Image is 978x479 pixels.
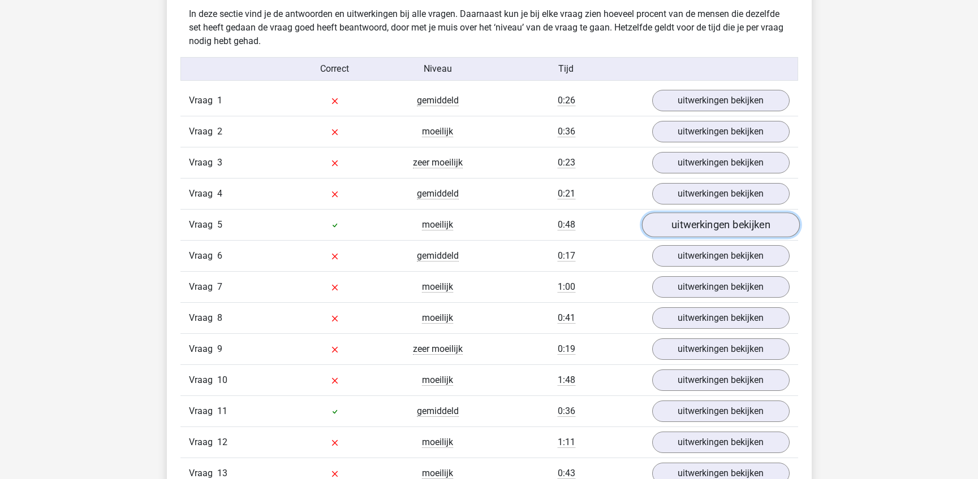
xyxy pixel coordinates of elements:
span: 7 [217,281,222,292]
span: 5 [217,219,222,230]
span: 11 [217,406,227,416]
span: Vraag [189,218,217,232]
span: zeer moeilijk [413,343,463,355]
span: 12 [217,437,227,447]
div: Correct [283,62,386,76]
span: gemiddeld [417,406,459,417]
span: 0:17 [558,250,575,262]
a: uitwerkingen bekijken [652,90,790,111]
span: moeilijk [422,468,453,479]
span: 2 [217,126,222,137]
span: Vraag [189,342,217,356]
span: moeilijk [422,437,453,448]
span: Vraag [189,249,217,263]
span: 0:21 [558,188,575,199]
span: Vraag [189,156,217,169]
span: Vraag [189,373,217,387]
span: 10 [217,375,227,385]
span: 13 [217,468,227,478]
span: Vraag [189,125,217,138]
span: 0:23 [558,157,575,168]
div: In deze sectie vind je de antwoorden en uitwerkingen bij alle vragen. Daarnaast kun je bij elke v... [180,7,798,48]
span: 0:36 [558,126,575,137]
span: Vraag [189,187,217,201]
span: moeilijk [422,126,453,137]
span: moeilijk [422,312,453,324]
span: Vraag [189,94,217,107]
span: Vraag [189,404,217,418]
span: 1:00 [558,281,575,293]
span: 9 [217,343,222,354]
span: 1:48 [558,375,575,386]
span: 6 [217,250,222,261]
a: uitwerkingen bekijken [652,152,790,173]
div: Niveau [386,62,489,76]
span: 4 [217,188,222,199]
a: uitwerkingen bekijken [641,212,799,237]
span: 0:43 [558,468,575,479]
div: Tijd [489,62,643,76]
span: 1 [217,95,222,106]
span: moeilijk [422,281,453,293]
span: gemiddeld [417,95,459,106]
a: uitwerkingen bekijken [652,307,790,329]
span: moeilijk [422,375,453,386]
span: 0:41 [558,312,575,324]
span: 1:11 [558,437,575,448]
span: 0:36 [558,406,575,417]
a: uitwerkingen bekijken [652,183,790,204]
a: uitwerkingen bekijken [652,400,790,422]
span: 0:26 [558,95,575,106]
span: zeer moeilijk [413,157,463,168]
span: gemiddeld [417,188,459,199]
span: 3 [217,157,222,168]
a: uitwerkingen bekijken [652,276,790,298]
a: uitwerkingen bekijken [652,245,790,267]
span: moeilijk [422,219,453,230]
a: uitwerkingen bekijken [652,121,790,142]
span: Vraag [189,436,217,449]
span: Vraag [189,280,217,294]
span: Vraag [189,311,217,325]
span: 8 [217,312,222,323]
span: 0:19 [558,343,575,355]
span: 0:48 [558,219,575,230]
a: uitwerkingen bekijken [652,369,790,391]
a: uitwerkingen bekijken [652,338,790,360]
span: gemiddeld [417,250,459,262]
a: uitwerkingen bekijken [652,432,790,453]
